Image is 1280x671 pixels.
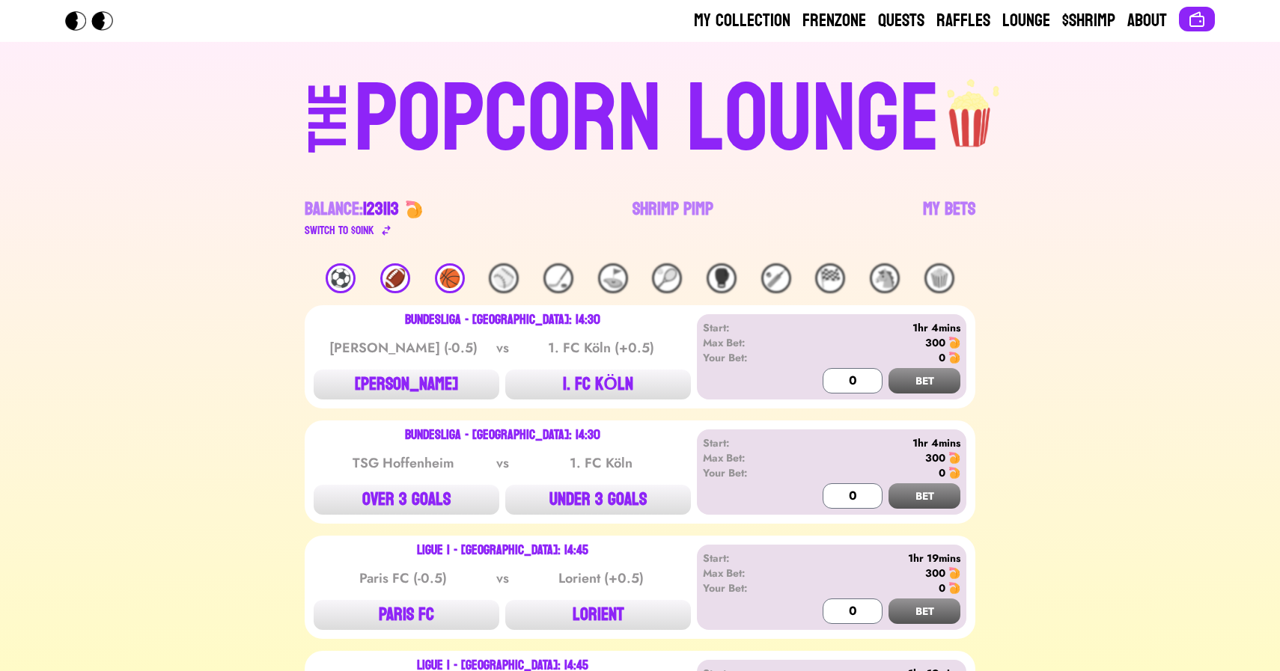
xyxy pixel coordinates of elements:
button: BET [889,598,960,624]
div: Start: [703,320,789,335]
div: ⛳️ [598,263,628,293]
div: THE [302,83,356,183]
div: 1. FC Köln (+0.5) [525,337,677,358]
div: 🏒 [543,263,573,293]
div: Lorient (+0.5) [525,568,677,589]
a: THEPOPCORN LOUNGEpopcorn [179,66,1101,168]
div: vs [493,568,512,589]
a: Frenzone [802,9,866,33]
a: Lounge [1002,9,1050,33]
div: 300 [925,566,945,580]
a: My Collection [694,9,790,33]
span: 123113 [363,193,399,225]
div: Your Bet: [703,465,789,480]
div: Your Bet: [703,580,789,595]
div: vs [493,337,512,358]
div: 🏁 [815,263,845,293]
button: LORIENT [505,600,691,630]
div: Paris FC (-0.5) [328,568,479,589]
div: vs [493,453,512,474]
div: 🏀 [435,263,465,293]
button: OVER 3 GOALS [314,485,499,515]
img: Popcorn [65,11,125,31]
div: Max Bet: [703,335,789,350]
div: 🐴 [870,263,900,293]
button: BET [889,368,960,393]
div: 🏈 [380,263,410,293]
img: Connect wallet [1188,10,1206,28]
img: 🍤 [948,337,960,349]
div: 🏏 [761,263,791,293]
img: 🍤 [948,567,960,579]
div: 🍿 [924,263,954,293]
a: Shrimp Pimp [633,197,713,239]
button: BET [889,483,960,509]
a: $Shrimp [1062,9,1115,33]
div: 300 [925,335,945,350]
div: 🥊 [707,263,737,293]
div: 1hr 4mins [789,435,960,450]
div: Start: [703,551,789,566]
div: 🎾 [652,263,682,293]
div: 0 [939,465,945,480]
button: PARIS FC [314,600,499,630]
div: Ligue 1 - [GEOGRAPHIC_DATA]: 14:45 [417,545,588,557]
div: Bundesliga - [GEOGRAPHIC_DATA]: 14:30 [405,429,600,441]
div: Switch to $ OINK [305,221,374,239]
div: [PERSON_NAME] (-0.5) [328,337,479,358]
img: 🍤 [948,467,960,479]
div: 1. FC Köln [525,453,677,474]
div: Your Bet: [703,350,789,365]
img: 🍤 [948,452,960,464]
a: About [1127,9,1167,33]
div: 0 [939,580,945,595]
div: Max Bet: [703,450,789,465]
img: 🍤 [948,352,960,364]
div: 1hr 4mins [789,320,960,335]
div: POPCORN LOUNGE [354,72,940,168]
button: [PERSON_NAME] [314,370,499,399]
button: UNDER 3 GOALS [505,485,691,515]
div: ⚽️ [326,263,356,293]
div: Start: [703,435,789,450]
div: Balance: [305,197,399,221]
a: My Bets [923,197,975,239]
img: 🍤 [405,200,423,218]
div: ⚾️ [489,263,519,293]
img: 🍤 [948,582,960,594]
div: Max Bet: [703,566,789,580]
div: 0 [939,350,945,365]
button: 1. FC KÖLN [505,370,691,399]
div: Bundesliga - [GEOGRAPHIC_DATA]: 14:30 [405,314,600,326]
div: 1hr 19mins [789,551,960,566]
a: Quests [878,9,924,33]
a: Raffles [936,9,990,33]
div: TSG Hoffenheim [328,453,479,474]
img: popcorn [940,66,1002,150]
div: 300 [925,450,945,465]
